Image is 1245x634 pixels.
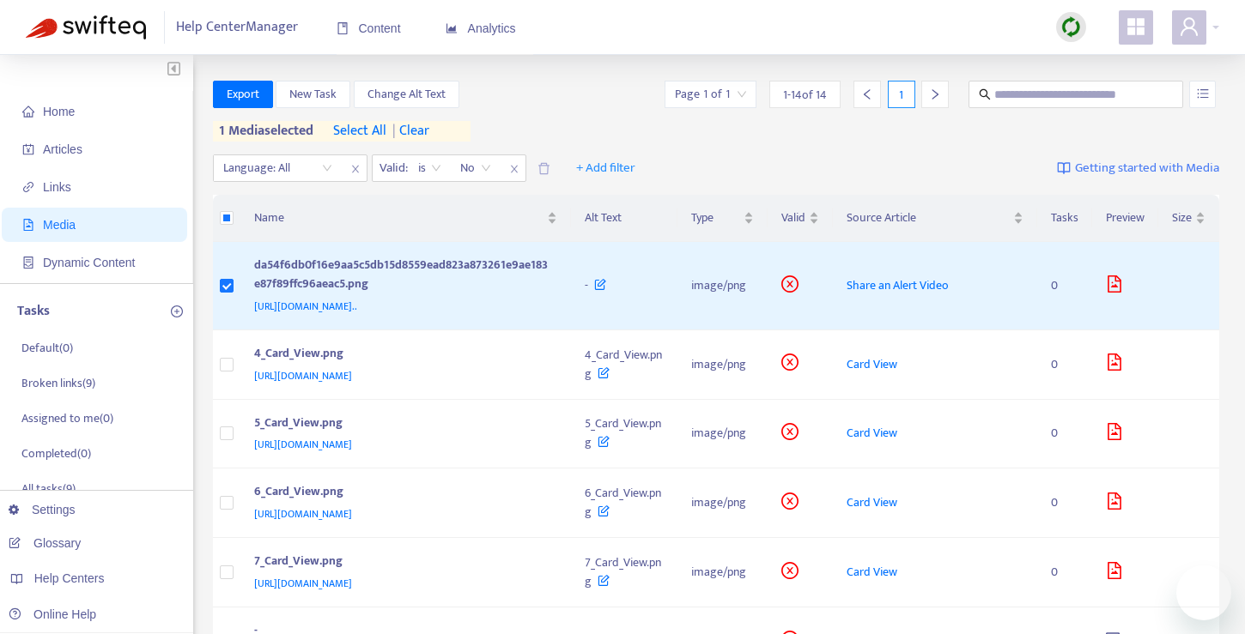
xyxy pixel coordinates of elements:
[9,607,96,621] a: Online Help
[22,181,34,193] span: link
[1106,423,1123,440] span: file-image
[367,85,446,104] span: Change Alt Text
[17,301,50,322] p: Tasks
[213,81,273,108] button: Export
[691,208,740,227] span: Type
[171,305,183,317] span: plus-circle
[571,195,678,242] th: Alt Text
[386,121,429,142] span: clear
[254,482,551,504] div: 6_Card_View.png
[1106,275,1123,293] span: file-image
[337,22,349,34] span: book
[677,538,768,607] td: image/png
[373,155,410,181] span: Valid :
[1051,424,1078,443] div: 0
[585,275,588,295] span: -
[344,159,367,179] span: close
[1051,355,1078,374] div: 0
[847,208,1010,227] span: Source Article
[847,423,897,443] span: Card View
[585,345,662,383] span: 4_Card_View.png
[1060,16,1082,38] img: sync.dc5367851b00ba804db3.png
[43,142,82,156] span: Articles
[333,121,386,142] span: select all
[833,195,1037,242] th: Source Article
[276,81,350,108] button: New Task
[781,423,799,440] span: close-circle
[289,85,337,104] span: New Task
[1075,159,1219,178] span: Getting started with Media
[26,15,146,39] img: Swifteq
[176,11,298,44] span: Help Center Manager
[227,85,259,104] span: Export
[781,208,805,227] span: Valid
[677,400,768,469] td: image/png
[1176,565,1231,620] iframe: Button to launch messaging window
[254,414,551,436] div: 5_Card_View.png
[254,344,551,366] div: 4_Card_View.png
[1106,353,1123,371] span: file-image
[1179,16,1199,37] span: user
[1057,161,1071,175] img: image-link
[22,219,34,231] span: file-image
[1051,276,1078,295] div: 0
[1172,208,1192,227] span: Size
[254,298,357,315] span: [URL][DOMAIN_NAME]..
[9,503,76,516] a: Settings
[979,88,991,100] span: search
[847,492,897,512] span: Card View
[585,552,661,591] span: 7_Card_View.png
[677,242,768,330] td: image/png
[847,562,897,582] span: Card View
[254,256,551,297] div: da54f6db0f16e9aa5c5db15d8559ead823a873261e9ae183e87f89ffc96aeac5.png
[418,155,441,181] span: is
[1106,562,1123,579] span: file-image
[254,505,352,522] span: [URL][DOMAIN_NAME]
[503,159,525,179] span: close
[1051,493,1078,512] div: 0
[929,88,941,100] span: right
[392,119,396,142] span: |
[22,257,34,269] span: container
[585,483,661,522] span: 6_Card_View.png
[1092,195,1158,242] th: Preview
[677,468,768,538] td: image/png
[460,155,491,181] span: No
[43,218,76,232] span: Media
[1189,81,1216,108] button: unordered-list
[847,354,897,374] span: Card View
[888,81,915,108] div: 1
[43,105,75,118] span: Home
[781,353,799,371] span: close-circle
[576,158,635,178] span: + Add filter
[563,154,648,182] button: + Add filter
[21,444,91,462] p: Completed ( 0 )
[1051,563,1078,582] div: 0
[254,575,352,592] span: [URL][DOMAIN_NAME]
[861,88,873,100] span: left
[1197,88,1209,100] span: unordered-list
[677,195,768,242] th: Type
[22,143,34,155] span: account-book
[677,330,768,400] td: image/png
[21,374,95,392] p: Broken links ( 9 )
[21,339,73,357] p: Default ( 0 )
[781,492,799,510] span: close-circle
[1037,195,1092,242] th: Tasks
[22,106,34,118] span: home
[847,275,949,295] span: Share an Alert Video
[254,552,551,574] div: 7_Card_View.png
[446,22,458,34] span: area-chart
[254,436,352,453] span: [URL][DOMAIN_NAME]
[240,195,571,242] th: Name
[781,562,799,579] span: close-circle
[1106,492,1123,510] span: file-image
[34,571,105,585] span: Help Centers
[446,21,516,35] span: Analytics
[768,195,833,242] th: Valid
[1126,16,1146,37] span: appstore
[21,409,113,427] p: Assigned to me ( 0 )
[537,162,550,175] span: delete
[9,536,81,550] a: Glossary
[43,256,135,269] span: Dynamic Content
